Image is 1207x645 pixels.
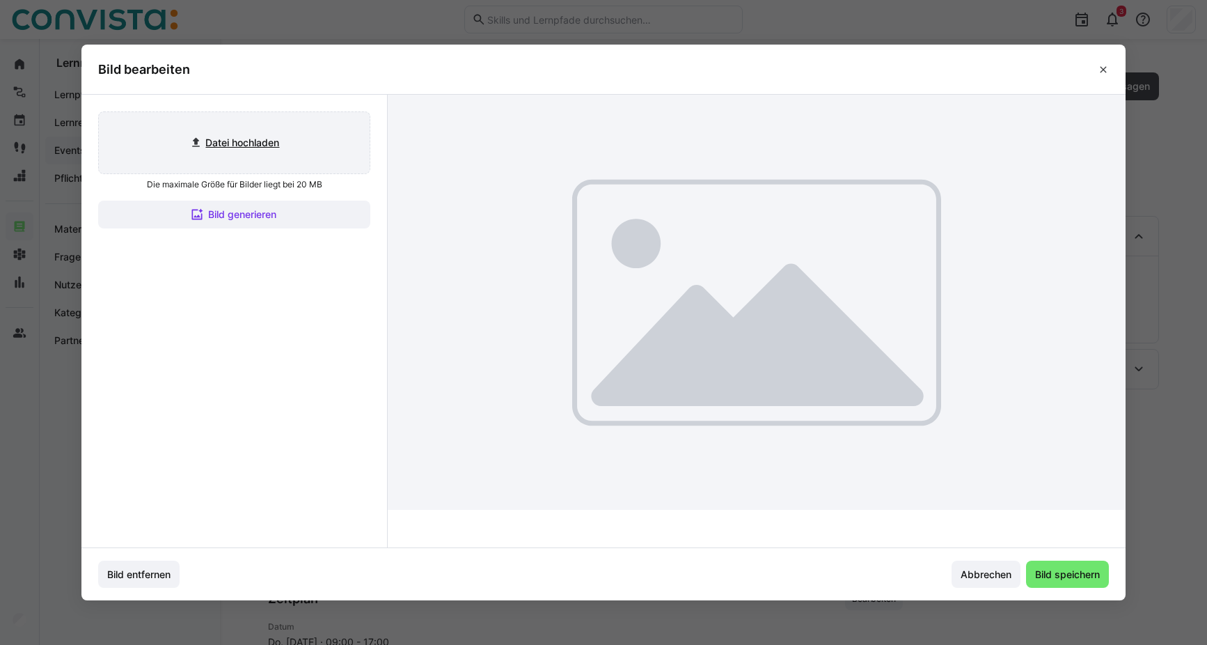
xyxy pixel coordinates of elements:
span: Bild generieren [206,208,278,222]
span: Abbrechen [958,568,1013,582]
button: Bild entfernen [98,561,180,589]
span: Bild entfernen [105,568,173,582]
img: image-placeholder.svg [388,95,1126,510]
button: Abbrechen [952,561,1020,589]
h3: Bild bearbeiten [98,61,190,77]
button: Bild generieren [98,201,370,228]
button: Bild speichern [1026,561,1109,589]
span: Die maximale Größe für Bilder liegt bei 20 MB [147,180,322,189]
span: Bild speichern [1033,568,1102,582]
